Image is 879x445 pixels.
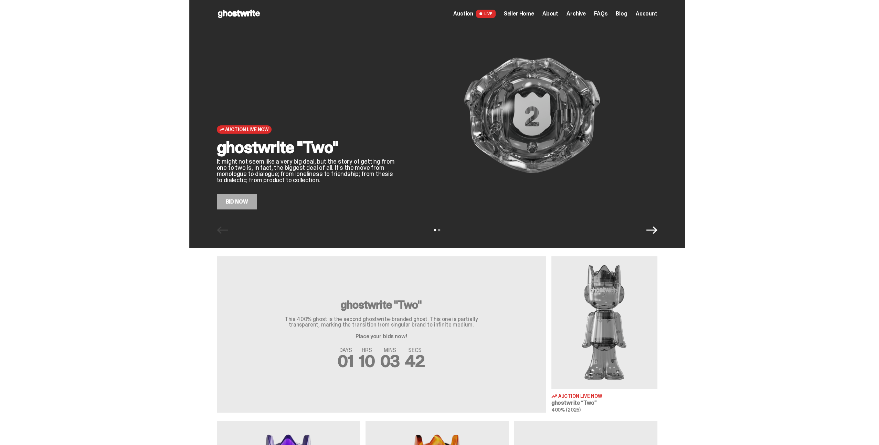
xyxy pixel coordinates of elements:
[225,127,269,132] span: Auction Live Now
[476,10,496,18] span: LIVE
[551,407,581,413] span: 400% (2025)
[453,11,473,17] span: Auction
[405,350,425,372] span: 42
[380,348,400,353] span: MINS
[359,350,375,372] span: 10
[616,11,627,17] a: Blog
[558,394,602,399] span: Auction Live Now
[271,334,491,339] p: Place your bids now!
[217,158,396,183] p: It might not seem like a very big deal, but the story of getting from one to two is, in fact, the...
[380,350,400,372] span: 03
[551,256,657,389] img: Two
[594,11,607,17] a: FAQs
[407,21,657,209] img: ghostwrite "Two"
[434,229,436,231] button: View slide 1
[636,11,657,17] a: Account
[217,139,396,156] h2: ghostwrite "Two"
[271,317,491,328] p: This 400% ghost is the second ghostwrite-branded ghost. This one is partially transparent, markin...
[542,11,558,17] a: About
[405,348,425,353] span: SECS
[551,256,657,413] a: Two Auction Live Now
[271,299,491,310] h3: ghostwrite "Two"
[438,229,440,231] button: View slide 2
[359,348,375,353] span: HRS
[566,11,586,17] a: Archive
[504,11,534,17] a: Seller Home
[646,225,657,236] button: Next
[551,400,657,406] h3: ghostwrite “Two”
[453,10,495,18] a: Auction LIVE
[338,348,353,353] span: DAYS
[338,350,353,372] span: 01
[217,194,257,209] a: Bid Now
